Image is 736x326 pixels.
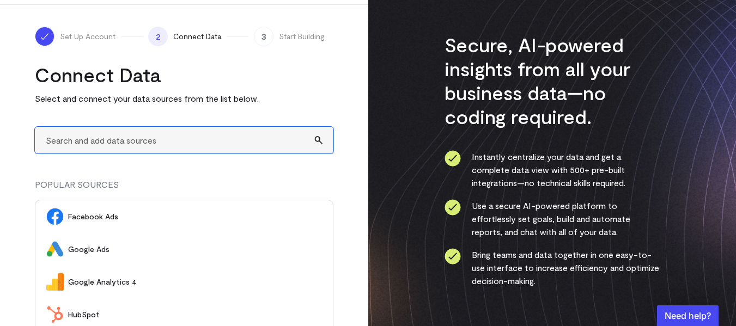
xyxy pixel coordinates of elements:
[279,31,325,42] span: Start Building
[35,63,333,87] h2: Connect Data
[68,211,322,222] span: Facebook Ads
[445,199,660,238] li: Use a secure AI-powered platform to effortlessly set goals, build and automate reports, and chat ...
[39,31,50,42] img: ico-check-white-5ff98cb1.svg
[445,248,660,287] li: Bring teams and data together in one easy-to-use interface to increase efficiency and optimize de...
[445,33,660,128] h3: Secure, AI-powered insights from all your business data—no coding required.
[46,208,64,225] img: Facebook Ads
[254,27,273,46] span: 3
[173,31,221,42] span: Connect Data
[46,273,64,291] img: Google Analytics 4
[445,150,461,167] img: ico-check-circle-4b19435c.svg
[148,27,168,46] span: 2
[68,276,322,287] span: Google Analytics 4
[46,306,64,323] img: HubSpot
[445,150,660,189] li: Instantly centralize your data and get a complete data view with 500+ pre-built integrations—no t...
[445,248,461,265] img: ico-check-circle-4b19435c.svg
[35,127,333,153] input: Search and add data sources
[68,244,322,255] span: Google Ads
[35,92,333,105] p: Select and connect your data sources from the list below.
[445,199,461,216] img: ico-check-circle-4b19435c.svg
[60,31,115,42] span: Set Up Account
[35,178,333,200] div: POPULAR SOURCES
[46,241,64,258] img: Google Ads
[68,309,322,320] span: HubSpot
